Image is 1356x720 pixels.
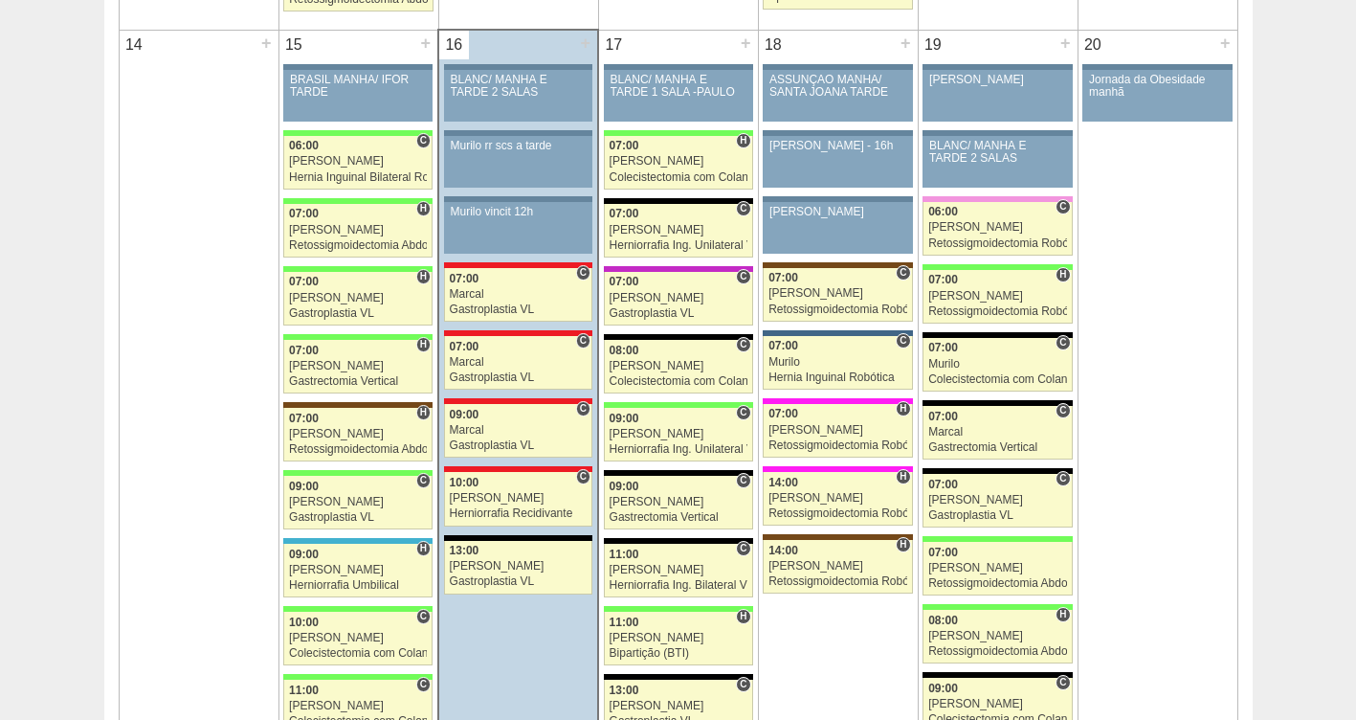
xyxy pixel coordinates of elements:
span: 13:00 [610,684,639,697]
a: Murilo vincit 12h [444,202,592,254]
div: [PERSON_NAME] [289,632,427,644]
div: Key: Brasil [604,402,753,408]
div: [PERSON_NAME] [289,292,427,304]
div: + [417,31,433,56]
div: Key: Aviso [444,130,592,136]
div: Key: Blanc [923,672,1072,678]
a: H 07:00 [PERSON_NAME] Gastroplastia VL [283,272,433,326]
div: Colecistectomia com Colangiografia VL [610,375,747,388]
div: [PERSON_NAME] - 16h [769,140,906,152]
span: Consultório [896,333,910,349]
div: Herniorrafia Umbilical [289,579,427,592]
div: 15 [279,31,309,59]
a: BRASIL MANHÃ/ IFOR TARDE [283,70,433,122]
span: 09:00 [610,412,639,425]
div: + [898,31,914,56]
span: 07:00 [928,478,958,491]
span: 11:00 [610,548,639,561]
a: H 07:00 [PERSON_NAME] Gastrectomia Vertical [283,340,433,394]
div: Gastroplastia VL [450,439,588,452]
div: Key: Brasil [923,536,1072,542]
a: BLANC/ MANHÃ E TARDE 1 SALA -PAULO [604,70,753,122]
div: Key: Pro Matre [763,466,912,472]
div: Key: Brasil [283,606,433,612]
a: C 07:00 Marcal Gastrectomia Vertical [923,406,1072,460]
span: 07:00 [610,207,639,220]
span: 07:00 [768,407,798,420]
span: Consultório [736,337,750,352]
span: Hospital [416,405,431,420]
div: Key: São Luiz - Jabaquara [763,330,912,336]
span: 13:00 [450,544,479,557]
div: Key: Blanc [444,535,592,541]
span: 06:00 [289,139,319,152]
a: C 08:00 [PERSON_NAME] Colecistectomia com Colangiografia VL [604,340,753,394]
span: 07:00 [289,207,319,220]
span: 07:00 [928,341,958,354]
div: Key: Blanc [923,332,1072,338]
div: Key: Blanc [604,198,753,204]
div: Jornada da Obesidade manhã [1089,74,1226,99]
div: Key: Brasil [283,266,433,272]
span: 09:00 [450,408,479,421]
div: Key: Brasil [604,606,753,612]
div: Key: Brasil [283,334,433,340]
span: 10:00 [450,476,479,489]
div: Retossigmoidectomia Robótica [928,305,1067,318]
span: Consultório [1056,675,1070,690]
div: 17 [599,31,629,59]
span: 07:00 [768,339,798,352]
div: [PERSON_NAME] [289,700,427,712]
a: H 07:00 [PERSON_NAME] Retossigmoidectomia Abdominal VL [283,204,433,258]
a: C 07:00 Marcal Gastroplastia VL [444,268,592,322]
div: Colecistectomia com Colangiografia VL [928,373,1067,386]
div: Key: Aviso [923,130,1072,136]
span: Consultório [1056,199,1070,214]
div: + [577,31,593,56]
div: Gastrectomia Vertical [928,441,1067,454]
span: 09:00 [610,480,639,493]
div: [PERSON_NAME] [928,290,1067,303]
div: Herniorrafia Ing. Bilateral VL [610,579,747,592]
div: Retossigmoidectomia Robótica [768,575,907,588]
span: 14:00 [768,476,798,489]
div: Retossigmoidectomia Abdominal VL [289,443,427,456]
div: Key: Brasil [923,604,1072,610]
div: [PERSON_NAME] [289,155,427,168]
div: Murilo vincit 12h [451,206,587,218]
div: Key: Blanc [923,468,1072,474]
span: Hospital [1056,607,1070,622]
div: Hernia Inguinal Robótica [768,371,907,384]
div: Key: Brasil [283,674,433,680]
div: Marcal [450,356,588,369]
a: C 07:00 Murilo Colecistectomia com Colangiografia VL [923,338,1072,392]
a: C 07:00 [PERSON_NAME] Retossigmoidectomia Robótica [763,268,912,322]
div: Key: Blanc [604,538,753,544]
div: 16 [439,31,469,59]
span: 09:00 [289,548,319,561]
span: Consultório [736,269,750,284]
span: 11:00 [289,684,319,697]
span: 07:00 [289,275,319,288]
div: [PERSON_NAME] [768,424,907,437]
div: Gastroplastia VL [450,575,588,588]
div: [PERSON_NAME] [450,492,588,505]
div: [PERSON_NAME] [610,155,747,168]
a: H 08:00 [PERSON_NAME] Retossigmoidectomia Abdominal VL [923,610,1072,664]
div: Murilo [768,356,907,369]
div: Key: Assunção [444,330,592,336]
div: Key: Brasil [283,198,433,204]
span: Consultório [736,405,750,420]
div: [PERSON_NAME] [289,496,427,508]
span: 07:00 [610,139,639,152]
span: Hospital [416,337,431,352]
div: Key: Blanc [923,400,1072,406]
div: Key: Assunção [444,466,592,472]
div: ASSUNÇÃO MANHÃ/ SANTA JOANA TARDE [769,74,906,99]
div: Colecistectomia com Colangiografia VL [289,647,427,660]
a: H 09:00 [PERSON_NAME] Herniorrafia Umbilical [283,544,433,597]
div: [PERSON_NAME] [929,74,1066,86]
div: Key: Santa Joana [283,402,433,408]
div: [PERSON_NAME] [289,360,427,372]
span: 07:00 [450,272,479,285]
